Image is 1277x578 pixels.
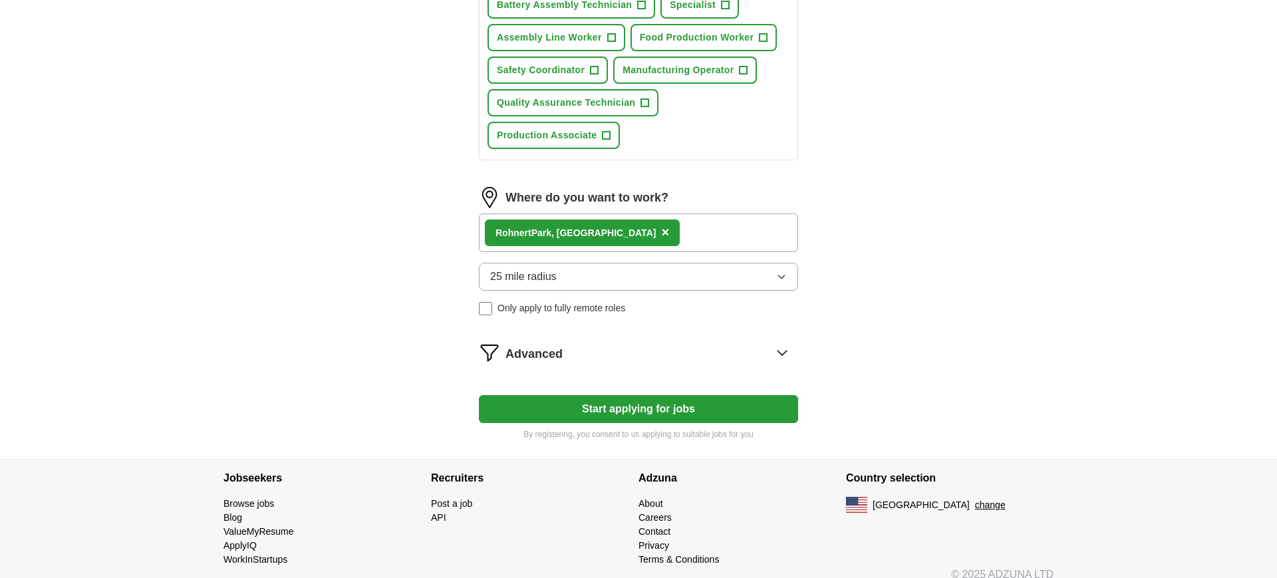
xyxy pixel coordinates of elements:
[223,526,294,537] a: ValueMyResume
[846,497,867,513] img: US flag
[497,31,602,45] span: Assembly Line Worker
[223,540,257,551] a: ApplyIQ
[661,225,669,239] span: ×
[488,57,608,84] button: Safety Coordinator
[488,24,625,51] button: Assembly Line Worker
[638,498,663,509] a: About
[479,263,798,291] button: 25 mile radius
[505,189,668,207] label: Where do you want to work?
[431,498,472,509] a: Post a job
[496,226,656,240] div: Park, [GEOGRAPHIC_DATA]
[497,301,625,315] span: Only apply to fully remote roles
[479,187,500,208] img: location.png
[638,512,672,523] a: Careers
[488,89,658,116] button: Quality Assurance Technician
[661,223,669,243] button: ×
[631,24,778,51] button: Food Production Worker
[497,128,597,142] span: Production Associate
[613,57,757,84] button: Manufacturing Operator
[640,31,754,45] span: Food Production Worker
[496,227,531,238] strong: Rohnert
[431,512,446,523] a: API
[497,63,585,77] span: Safety Coordinator
[479,342,500,363] img: filter
[479,302,492,315] input: Only apply to fully remote roles
[497,96,635,110] span: Quality Assurance Technician
[638,554,719,565] a: Terms & Conditions
[490,269,557,285] span: 25 mile radius
[638,540,669,551] a: Privacy
[223,512,242,523] a: Blog
[975,498,1006,512] button: change
[479,428,798,440] p: By registering, you consent to us applying to suitable jobs for you
[873,498,970,512] span: [GEOGRAPHIC_DATA]
[223,498,274,509] a: Browse jobs
[623,63,734,77] span: Manufacturing Operator
[488,122,620,149] button: Production Associate
[223,554,287,565] a: WorkInStartups
[505,345,563,363] span: Advanced
[846,460,1054,497] h4: Country selection
[638,526,670,537] a: Contact
[479,395,798,423] button: Start applying for jobs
